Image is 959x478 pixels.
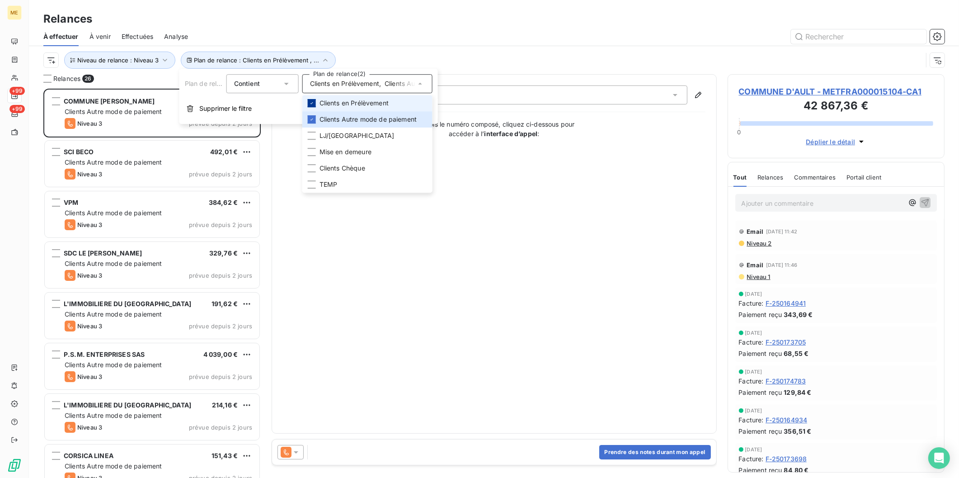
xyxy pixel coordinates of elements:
[404,119,584,138] p: Une fois le numéro composé, cliquez ci-dessous pour accéder à l’ :
[320,147,371,156] span: Mise en demeure
[65,158,162,166] span: Clients Autre mode de paiement
[747,228,764,235] span: Email
[77,424,102,431] span: Niveau 3
[320,115,417,124] span: Clients Autre mode de paiement
[739,298,764,308] span: Facture :
[212,401,238,409] span: 214,16 €
[766,415,808,425] span: F-250164934
[746,273,771,280] span: Niveau 1
[379,79,381,88] span: ,
[64,97,155,105] span: COMMUNE [PERSON_NAME]
[64,148,94,156] span: SCI BECO
[806,137,855,147] span: Déplier le détail
[77,120,102,127] span: Niveau 3
[65,209,162,217] span: Clients Autre mode de paiement
[9,87,25,95] span: +99
[746,240,772,247] span: Niveau 2
[766,262,797,268] span: [DATE] 11:46
[77,221,102,228] span: Niveau 3
[181,52,336,69] button: Plan de relance : Clients en Prélèvement , ...
[64,199,78,206] span: VPM
[64,249,142,257] span: SDC LE [PERSON_NAME]
[784,388,811,397] span: 129,84 €
[766,298,806,308] span: F-250164941
[9,105,25,113] span: +99
[189,170,252,178] span: prévue depuis 2 jours
[64,350,145,358] span: P.S.M. ENTERPRISES SAS
[189,373,252,380] span: prévue depuis 2 jours
[739,426,782,436] span: Paiement reçu
[739,376,764,386] span: Facture :
[784,465,809,475] span: 84,80 €
[65,260,162,267] span: Clients Autre mode de paiement
[757,174,783,181] span: Relances
[320,99,389,108] span: Clients en Prélèvement
[194,57,319,64] span: Plan de relance : Clients en Prélèvement , ...
[747,261,764,269] span: Email
[928,447,950,469] div: Open Intercom Messenger
[89,32,111,41] span: À venir
[739,388,782,397] span: Paiement reçu
[212,300,238,308] span: 191,62 €
[739,310,782,319] span: Paiement reçu
[739,98,934,116] h3: 42 867,36 €
[65,108,162,115] span: Clients Autre mode de paiement
[766,337,806,347] span: F-250173705
[199,104,252,113] span: Supprimer le filtre
[65,310,162,318] span: Clients Autre mode de paiement
[784,310,813,319] span: 343,69 €
[77,170,102,178] span: Niveau 3
[739,337,764,347] span: Facture :
[766,376,806,386] span: F-250174783
[77,272,102,279] span: Niveau 3
[203,350,238,358] span: 4 039,00 €
[64,300,191,308] span: L'IMMOBILIERE DU [GEOGRAPHIC_DATA]
[739,349,782,358] span: Paiement reçu
[7,5,22,20] div: ME
[179,99,438,118] button: Supprimer le filtre
[77,373,102,380] span: Niveau 3
[234,80,260,87] span: Contient
[310,79,379,88] span: Clients en Prélèvement
[189,322,252,330] span: prévue depuis 2 jours
[766,454,807,464] span: F-250173698
[320,131,395,140] span: LJ/[GEOGRAPHIC_DATA]
[43,32,79,41] span: À effectuer
[739,415,764,425] span: Facture :
[43,11,92,27] h3: Relances
[65,462,162,470] span: Clients Autre mode de paiement
[210,148,238,156] span: 492,01 €
[385,79,482,88] span: Clients Autre mode de paiement
[766,229,797,234] span: [DATE] 11:42
[77,322,102,330] span: Niveau 3
[803,137,869,147] button: Déplier le détail
[7,458,22,473] img: Logo LeanPay
[784,426,811,436] span: 356,51 €
[794,174,836,181] span: Commentaires
[739,454,764,464] span: Facture :
[320,180,338,189] span: TEMP
[82,75,94,83] span: 26
[784,349,809,358] span: 68,55 €
[484,130,538,137] strong: interface d’appel
[212,452,238,459] span: 151,43 €
[64,452,113,459] span: CORSICA LINEA
[185,80,231,87] span: Plan de relance
[745,369,762,374] span: [DATE]
[739,85,934,98] span: COMMUNE D'AULT - METFRA000015104-CA1
[745,291,762,297] span: [DATE]
[189,424,252,431] span: prévue depuis 2 jours
[65,361,162,369] span: Clients Autre mode de paiement
[599,445,711,459] button: Prendre des notes durant mon appel
[189,272,252,279] span: prévue depuis 2 jours
[745,330,762,336] span: [DATE]
[122,32,154,41] span: Effectuées
[164,32,188,41] span: Analyse
[209,199,238,206] span: 384,62 €
[77,57,159,64] span: Niveau de relance : Niveau 3
[745,408,762,413] span: [DATE]
[320,164,365,173] span: Clients Chèque
[791,29,926,44] input: Rechercher
[64,401,191,409] span: L'IMMOBILIERE DU [GEOGRAPHIC_DATA]
[846,174,881,181] span: Portail client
